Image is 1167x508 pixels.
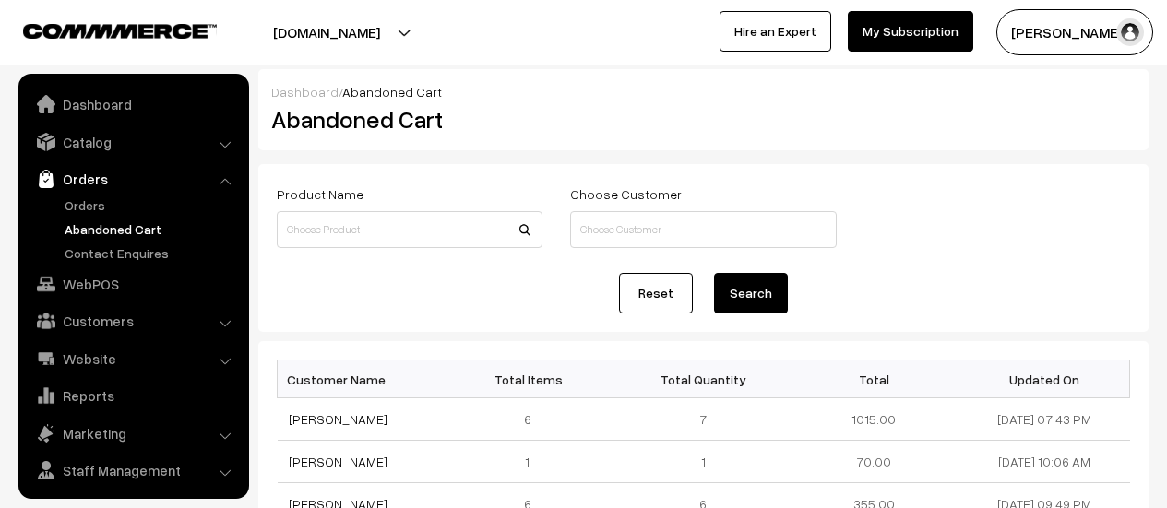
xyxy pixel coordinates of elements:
[271,82,1136,101] div: /
[60,195,243,215] a: Orders
[23,454,243,487] a: Staff Management
[789,360,959,398] th: Total
[570,211,836,248] input: Choose Customer
[959,398,1130,441] td: [DATE] 07:43 PM
[789,441,959,483] td: 70.00
[271,105,541,134] h2: Abandoned Cart
[959,441,1130,483] td: [DATE] 10:06 AM
[959,360,1130,398] th: Updated On
[23,417,243,450] a: Marketing
[23,304,243,337] a: Customers
[720,11,831,52] a: Hire an Expert
[278,360,448,398] th: Customer Name
[848,11,973,52] a: My Subscription
[289,411,387,427] a: [PERSON_NAME]
[23,88,243,121] a: Dashboard
[208,9,445,55] button: [DOMAIN_NAME]
[618,441,789,483] td: 1
[570,184,682,204] label: Choose Customer
[60,243,243,263] a: Contact Enquires
[447,441,618,483] td: 1
[714,273,788,313] button: Search
[271,84,339,100] a: Dashboard
[619,273,693,313] a: Reset
[277,184,363,204] label: Product Name
[23,24,217,38] img: COMMMERCE
[996,9,1153,55] button: [PERSON_NAME]
[23,125,243,159] a: Catalog
[23,342,243,375] a: Website
[618,398,789,441] td: 7
[60,219,243,239] a: Abandoned Cart
[23,379,243,412] a: Reports
[289,454,387,469] a: [PERSON_NAME]
[618,360,789,398] th: Total Quantity
[447,398,618,441] td: 6
[277,211,542,248] input: Choose Product
[23,18,185,41] a: COMMMERCE
[1116,18,1144,46] img: user
[23,267,243,301] a: WebPOS
[447,360,618,398] th: Total Items
[789,398,959,441] td: 1015.00
[23,162,243,195] a: Orders
[342,84,442,100] span: Abandoned Cart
